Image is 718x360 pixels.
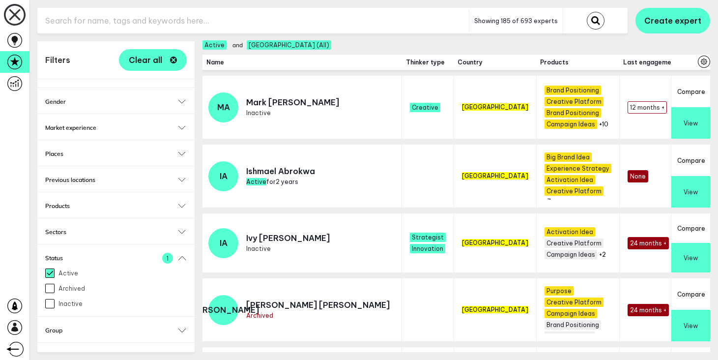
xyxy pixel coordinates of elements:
[202,40,227,50] span: Active
[545,97,603,106] span: Creative Platform
[545,164,611,173] span: Experience Strategy
[45,124,187,131] button: Market experience
[45,269,55,278] input: Active
[599,120,608,128] button: +10
[545,331,595,341] span: Activation Idea
[545,86,601,95] span: Brand Positioning
[246,245,271,252] span: Inactive
[545,198,551,205] button: +7
[623,59,678,66] span: Last engagement
[246,109,271,117] span: Inactive
[462,103,528,111] mark: [GEOGRAPHIC_DATA]
[545,298,603,307] span: Creative Platform
[545,309,597,318] span: Campaign Ideas
[45,299,55,308] input: Inactive
[45,98,187,105] button: Gender
[458,59,532,66] span: Country
[232,42,243,48] span: and
[545,286,574,296] span: Purpose
[246,312,273,319] span: Archived
[246,233,330,243] p: Ivy [PERSON_NAME]
[45,327,187,334] button: Group
[545,227,595,237] span: Activation Idea
[45,254,187,262] h2: Status
[217,102,230,112] span: MA
[162,253,173,264] span: 1
[540,59,615,66] span: Products
[45,228,187,236] button: Sectors
[671,310,710,341] button: View
[45,202,187,210] button: Products
[410,233,446,242] span: Strategist
[45,284,187,293] label: Archived
[220,238,228,248] span: IA
[545,186,603,196] span: Creative Platform
[45,269,187,278] label: Active
[671,243,710,272] button: View
[671,107,710,139] button: View
[545,108,601,118] span: Brand Positioning
[246,178,298,185] span: for 2 years
[246,178,266,185] span: Active
[599,251,606,258] button: +2
[474,17,558,25] span: Showing 185 of 693 experts
[410,103,440,112] span: Creative
[45,254,187,262] button: Status1
[246,166,315,176] p: Ishmael Abrokwa
[635,8,710,33] button: Create expert
[45,299,187,308] label: Inactive
[45,150,187,157] button: Places
[45,284,55,293] input: Archived
[462,306,528,313] mark: [GEOGRAPHIC_DATA]
[644,16,701,26] span: Create expert
[671,145,710,176] button: Compare
[545,175,595,184] span: Activation Idea
[545,239,603,248] span: Creative Platform
[246,300,390,310] p: [PERSON_NAME] [PERSON_NAME]
[246,97,339,107] p: Mark [PERSON_NAME]
[671,76,710,107] button: Compare
[45,55,70,65] h1: Filters
[628,101,667,114] span: 12 months +
[628,237,669,249] span: 24 months +
[545,320,601,330] span: Brand Positioning
[462,239,528,246] mark: [GEOGRAPHIC_DATA]
[220,171,228,181] span: IA
[545,250,597,259] span: Campaign Ideas
[37,9,469,33] input: Search for name, tags and keywords here...
[462,172,528,180] mark: [GEOGRAPHIC_DATA]
[188,305,259,315] span: [PERSON_NAME]
[119,49,187,71] button: Clear all
[545,120,597,129] span: Campaign Ideas
[406,59,450,66] span: Thinker type
[206,59,398,66] span: Name
[628,170,648,182] span: None
[671,278,710,310] button: Compare
[129,56,162,64] span: Clear all
[247,40,331,50] span: North America (All)
[410,244,445,253] span: Innovation
[671,213,710,243] button: Compare
[545,152,592,162] span: Big Brand Idea
[671,176,710,208] button: View
[45,176,187,183] button: Previous locations
[628,304,669,316] span: 24 months +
